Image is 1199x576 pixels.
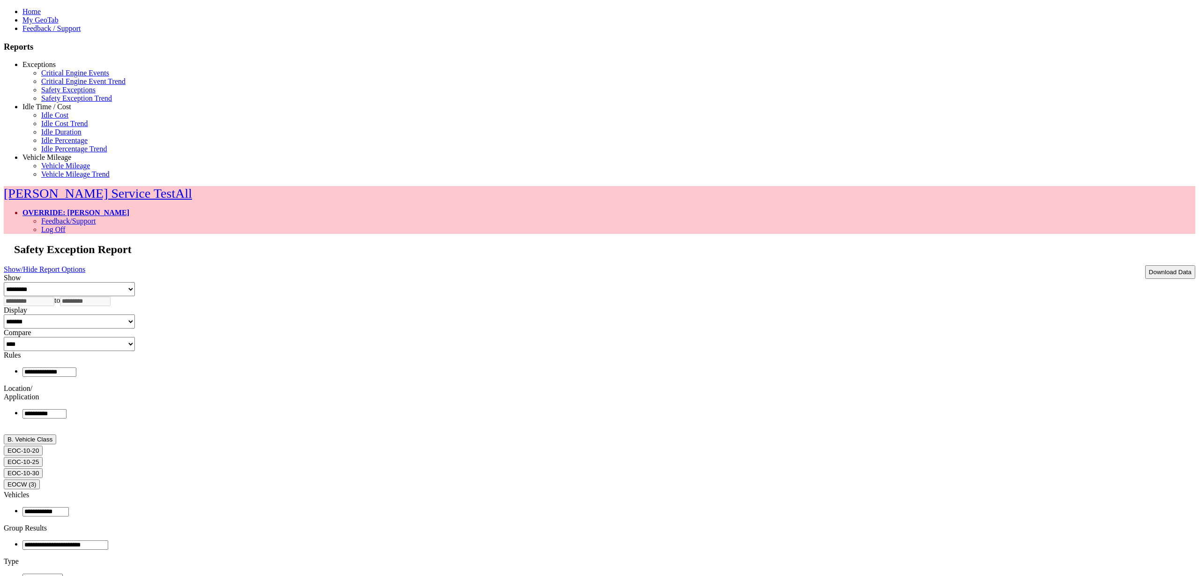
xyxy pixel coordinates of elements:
a: Critical Engine Event Trend [41,77,126,85]
a: Idle Cost Trend [41,120,88,127]
a: Home [22,7,41,15]
a: Idle Duration [41,128,81,136]
button: EOC-10-30 [4,468,43,478]
h2: Safety Exception Report [14,243,1195,256]
label: Show [4,274,21,282]
a: Feedback / Support [22,24,81,32]
a: Idle Percentage [41,136,88,144]
a: Idle Time / Cost [22,103,71,111]
a: [PERSON_NAME] Service TestAll [4,186,192,201]
a: Vehicle Mileage Trend [41,170,110,178]
a: Safety Exception Trend [41,94,112,102]
label: Display [4,306,27,314]
a: Vehicle Mileage [41,162,90,170]
a: OVERRIDE: [PERSON_NAME] [22,209,129,217]
label: Group Results [4,524,47,532]
a: Log Off [41,225,66,233]
button: B. Vehicle Class [4,434,56,444]
a: Vehicle Mileage [22,153,71,161]
label: Type [4,557,19,565]
button: Download Data [1145,265,1195,279]
span: to [54,296,60,304]
label: Rules [4,351,21,359]
a: Idle Percentage Trend [41,145,107,153]
a: Exceptions [22,60,56,68]
label: Vehicles [4,491,29,499]
a: My GeoTab [22,16,59,24]
label: Location/ Application [4,384,39,401]
h3: Reports [4,42,1195,52]
a: Show/Hide Report Options [4,263,85,276]
button: EOC-10-20 [4,446,43,456]
a: Idle Cost [41,111,68,119]
a: Critical Engine Events [41,69,109,77]
a: Safety Exceptions [41,86,96,94]
a: Feedback/Support [41,217,96,225]
button: EOC-10-25 [4,457,43,467]
button: EOCW (3) [4,479,40,489]
label: Compare [4,329,31,337]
